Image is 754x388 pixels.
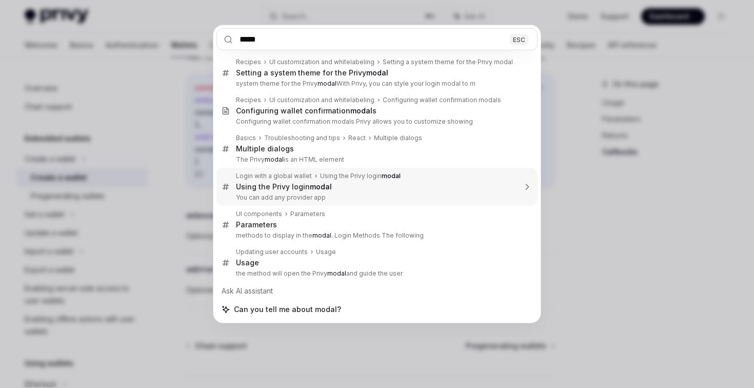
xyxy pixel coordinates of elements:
div: Configuring wallet confirmation modals [383,96,501,104]
div: Setting a system theme for the Privy [236,68,388,77]
div: Recipes [236,58,261,66]
b: modal [366,68,388,77]
div: Basics [236,134,256,142]
div: Parameters [236,220,277,229]
div: Parameters [290,210,325,218]
div: Using the Privy login [236,182,332,191]
div: Login with a global wallet [236,172,312,180]
div: Troubleshooting and tips [264,134,340,142]
p: The Privy is an HTML element [236,156,516,164]
p: system theme for the Privy With Privy, you can style your login modal to m [236,80,516,88]
div: UI customization and whitelabeling [269,96,374,104]
div: Recipes [236,96,261,104]
p: Configuring wallet confirmation modals Privy allows you to customize showing [236,118,516,126]
b: modal [310,182,332,191]
div: Ask AI assistant [216,282,538,300]
div: Usage [316,248,336,256]
b: modal [350,106,372,115]
div: Updating user accounts [236,248,308,256]
div: Setting a system theme for the Privy modal [383,58,513,66]
span: Can you tell me about modal? [234,304,341,315]
p: the method will open the Privy and guide the user [236,269,516,278]
div: UI components [236,210,282,218]
b: modal [318,80,336,87]
p: methods to display in the . Login Methods The following [236,231,516,240]
div: ESC [510,34,528,45]
b: modal [327,269,346,277]
div: Multiple dialogs [374,134,422,142]
b: modal [265,156,284,163]
div: Multiple dialogs [236,144,294,153]
div: Using the Privy login [320,172,401,180]
div: Usage [236,258,259,267]
b: modal [312,231,331,239]
div: Configuring wallet confirmation s [236,106,376,115]
div: UI customization and whitelabeling [269,58,374,66]
div: React [348,134,366,142]
b: modal [382,172,401,180]
p: You can add any provider app [236,193,516,202]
